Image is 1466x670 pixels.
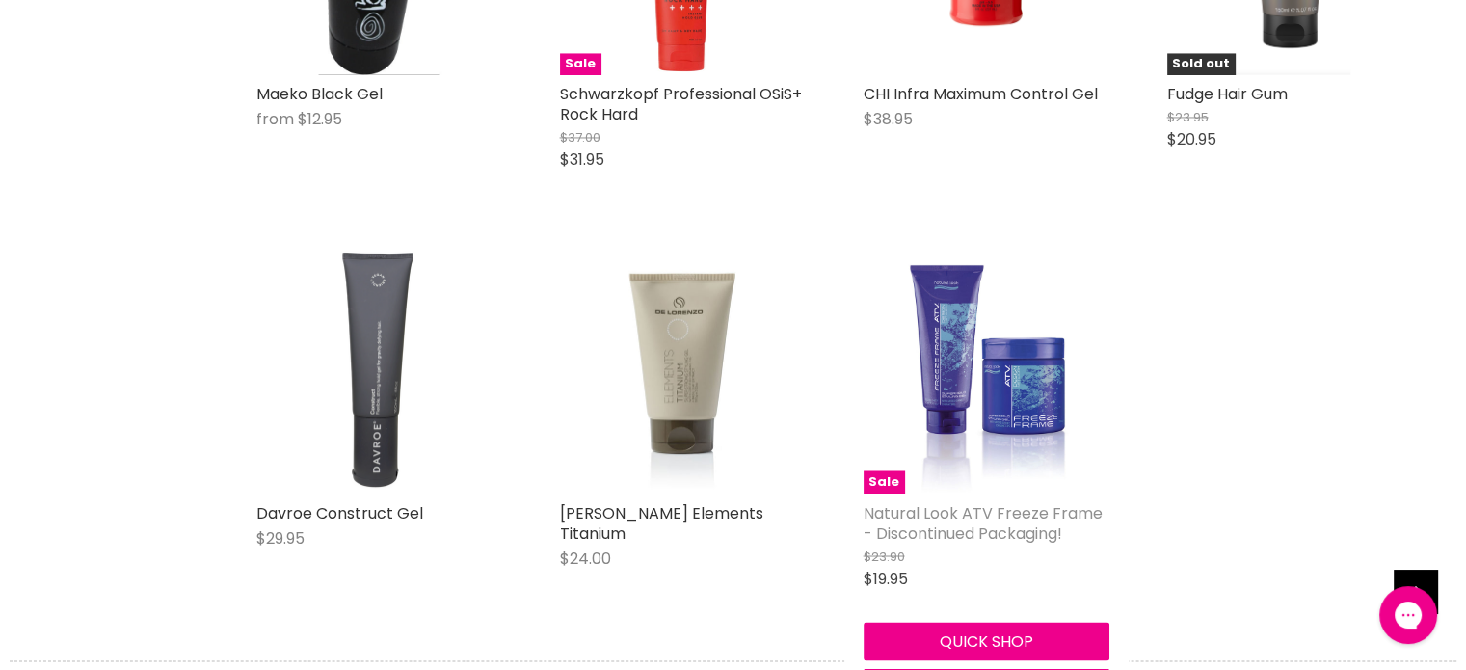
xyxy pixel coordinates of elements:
button: Quick shop [864,622,1109,660]
a: Davroe Construct Gel [256,501,423,523]
img: Natural Look ATV Freeze Frame - Discontinued Packaging! [903,247,1069,493]
a: Maeko Black Gel [256,83,383,105]
span: from [256,108,294,130]
a: Natural Look ATV Freeze Frame - Discontinued Packaging!Sale [864,247,1109,493]
a: CHI Infra Maximum Control Gel [864,83,1098,105]
span: $23.90 [864,547,905,565]
span: $23.95 [1167,108,1209,126]
span: Sale [560,53,600,75]
span: Sold out [1167,53,1235,75]
span: $29.95 [256,526,305,549]
span: $20.95 [1167,128,1216,150]
span: $37.00 [560,128,600,147]
a: Schwarzkopf Professional OSiS+ Rock Hard [560,83,802,125]
span: $38.95 [864,108,913,130]
a: Fudge Hair Gum [1167,83,1288,105]
img: De Lorenzo Elements Titanium [560,247,806,493]
span: $19.95 [864,567,908,589]
a: [PERSON_NAME] Elements Titanium [560,501,763,544]
span: $24.00 [560,547,611,569]
span: Sale [864,470,904,493]
a: Natural Look ATV Freeze Frame - Discontinued Packaging! [864,501,1103,544]
img: Davroe Construct Gel [256,247,502,493]
iframe: Gorgias live chat messenger [1370,579,1447,651]
span: $12.95 [298,108,342,130]
span: $31.95 [560,148,604,171]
